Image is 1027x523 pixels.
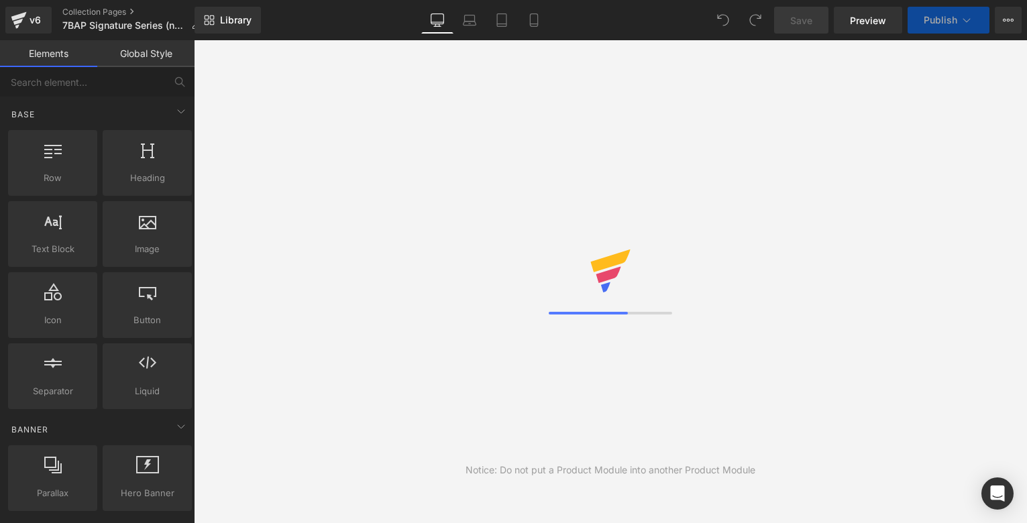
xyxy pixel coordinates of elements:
span: Icon [12,313,93,327]
button: Redo [742,7,769,34]
span: Save [790,13,812,27]
span: Text Block [12,242,93,256]
span: Separator [12,384,93,398]
a: Desktop [421,7,453,34]
a: New Library [195,7,261,34]
button: Undo [710,7,737,34]
button: More [995,7,1022,34]
span: Heading [107,171,188,185]
span: Row [12,171,93,185]
span: Hero Banner [107,486,188,500]
span: Publish [924,15,957,25]
span: Banner [10,423,50,436]
span: Button [107,313,188,327]
span: Parallax [12,486,93,500]
span: 7BAP Signature Series (new) [62,20,186,31]
div: v6 [27,11,44,29]
div: Notice: Do not put a Product Module into another Product Module [466,463,755,477]
a: Tablet [486,7,518,34]
a: Laptop [453,7,486,34]
a: v6 [5,7,52,34]
span: Liquid [107,384,188,398]
a: Global Style [97,40,195,67]
button: Publish [908,7,989,34]
a: Collection Pages [62,7,211,17]
span: Base [10,108,36,121]
span: Preview [850,13,886,27]
div: Open Intercom Messenger [981,477,1014,510]
span: Image [107,242,188,256]
a: Preview [834,7,902,34]
a: Mobile [518,7,550,34]
span: Library [220,14,252,26]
